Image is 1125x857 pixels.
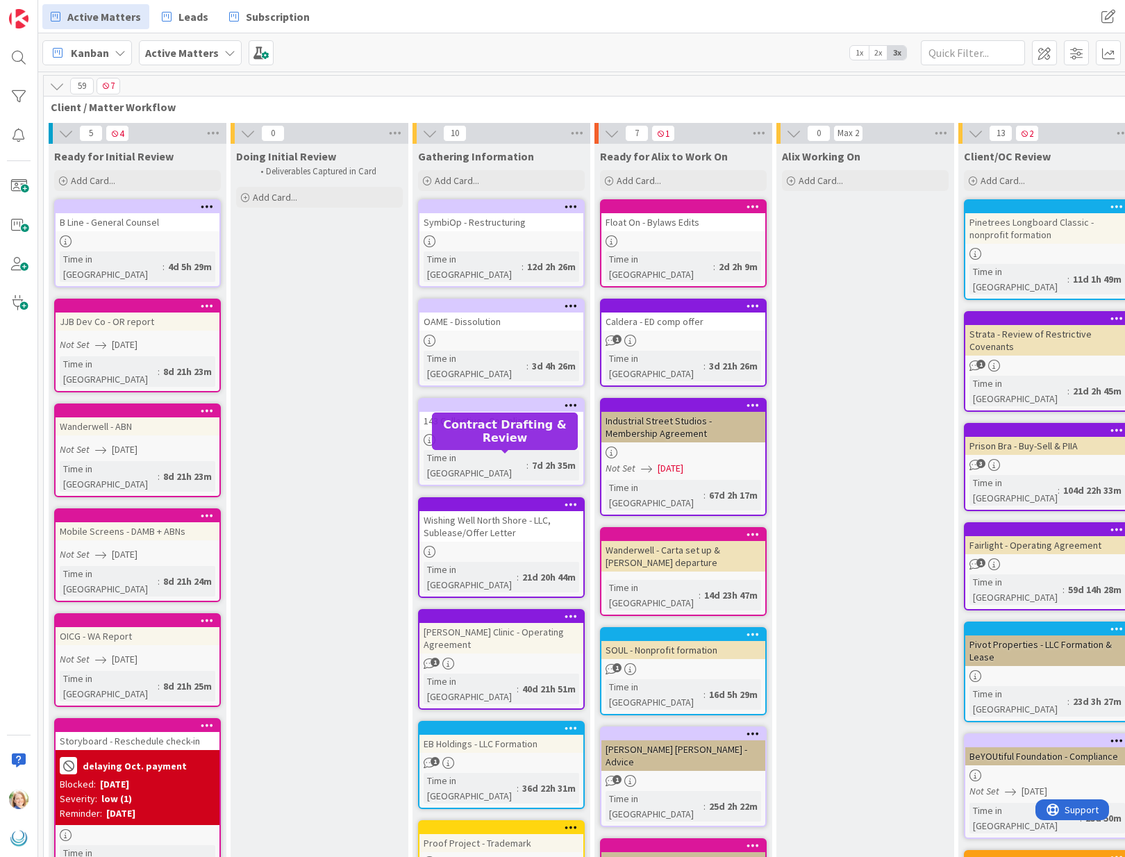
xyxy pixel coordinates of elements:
[526,458,528,473] span: :
[969,686,1067,717] div: Time in [GEOGRAPHIC_DATA]
[431,658,440,667] span: 1
[706,799,761,814] div: 25d 2h 22m
[160,574,215,589] div: 8d 21h 24m
[60,338,90,351] i: Not Set
[782,149,860,163] span: Alix Working On
[158,679,160,694] span: :
[56,510,219,540] div: Mobile Screens - DAMB + ABNs
[524,259,579,274] div: 12d 2h 26m
[418,149,534,163] span: Gathering Information
[1022,784,1047,799] span: [DATE]
[981,174,1025,187] span: Add Card...
[419,313,583,331] div: OAME - Dissolution
[706,488,761,503] div: 67d 2h 17m
[435,174,479,187] span: Add Card...
[56,313,219,331] div: JJB Dev Co - OR report
[165,259,215,274] div: 4d 5h 29m
[601,740,765,771] div: [PERSON_NAME] [PERSON_NAME] - Advice
[101,792,132,806] div: low (1)
[424,450,526,481] div: Time in [GEOGRAPHIC_DATA]
[253,166,401,177] li: Deliverables Captured in Card
[60,356,158,387] div: Time in [GEOGRAPHIC_DATA]
[83,761,187,771] b: delaying Oct. payment
[106,806,135,821] div: [DATE]
[976,360,985,369] span: 1
[56,417,219,435] div: Wanderwell - ABN
[601,213,765,231] div: Float On - Bylaws Edits
[528,358,579,374] div: 3d 4h 26m
[70,78,94,94] span: 59
[60,566,158,597] div: Time in [GEOGRAPHIC_DATA]
[1069,383,1125,399] div: 21d 2h 45m
[60,792,97,806] div: Severity:
[236,149,336,163] span: Doing Initial Review
[60,251,162,282] div: Time in [GEOGRAPHIC_DATA]
[606,679,703,710] div: Time in [GEOGRAPHIC_DATA]
[60,806,102,821] div: Reminder:
[443,125,467,142] span: 10
[706,687,761,702] div: 16d 5h 29m
[419,300,583,331] div: OAME - Dissolution
[419,834,583,852] div: Proof Project - Trademark
[71,44,109,61] span: Kanban
[1058,483,1060,498] span: :
[601,399,765,442] div: Industrial Street Studios - Membership Agreement
[424,251,522,282] div: Time in [GEOGRAPHIC_DATA]
[79,125,103,142] span: 5
[424,674,517,704] div: Time in [GEOGRAPHIC_DATA]
[606,791,703,822] div: Time in [GEOGRAPHIC_DATA]
[713,259,715,274] span: :
[703,687,706,702] span: :
[60,443,90,456] i: Not Set
[601,641,765,659] div: SOUL - Nonprofit formation
[153,4,217,29] a: Leads
[419,822,583,852] div: Proof Project - Trademark
[1065,582,1125,597] div: 59d 14h 28m
[606,251,713,282] div: Time in [GEOGRAPHIC_DATA]
[9,829,28,848] img: avatar
[1069,272,1125,287] div: 11d 1h 49m
[706,358,761,374] div: 3d 21h 26m
[850,46,869,60] span: 1x
[424,773,517,804] div: Time in [GEOGRAPHIC_DATA]
[969,785,999,797] i: Not Set
[799,174,843,187] span: Add Card...
[158,364,160,379] span: :
[837,130,859,137] div: Max 2
[178,8,208,25] span: Leads
[699,588,701,603] span: :
[701,588,761,603] div: 14d 23h 47m
[56,627,219,645] div: OICG - WA Report
[1069,694,1125,709] div: 23d 3h 27m
[437,418,572,444] h5: Contract Drafting & Review
[517,681,519,697] span: :
[519,569,579,585] div: 21d 20h 44m
[625,125,649,142] span: 7
[60,777,96,792] div: Blocked:
[964,149,1051,163] span: Client/OC Review
[56,522,219,540] div: Mobile Screens - DAMB + ABNs
[56,615,219,645] div: OICG - WA Report
[112,338,137,352] span: [DATE]
[651,125,675,142] span: 1
[601,529,765,572] div: Wanderwell - Carta set up & [PERSON_NAME] departure
[419,722,583,753] div: EB Holdings - LLC Formation
[221,4,318,29] a: Subscription
[703,488,706,503] span: :
[517,569,519,585] span: :
[42,4,149,29] a: Active Matters
[600,149,728,163] span: Ready for Alix to Work On
[246,8,310,25] span: Subscription
[67,8,141,25] span: Active Matters
[976,459,985,468] span: 3
[160,364,215,379] div: 8d 21h 23m
[419,735,583,753] div: EB Holdings - LLC Formation
[969,376,1067,406] div: Time in [GEOGRAPHIC_DATA]
[158,469,160,484] span: :
[431,757,440,766] span: 1
[989,125,1012,142] span: 13
[9,9,28,28] img: Visit kanbanzone.com
[606,351,703,381] div: Time in [GEOGRAPHIC_DATA]
[969,803,1080,833] div: Time in [GEOGRAPHIC_DATA]
[160,469,215,484] div: 8d 21h 23m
